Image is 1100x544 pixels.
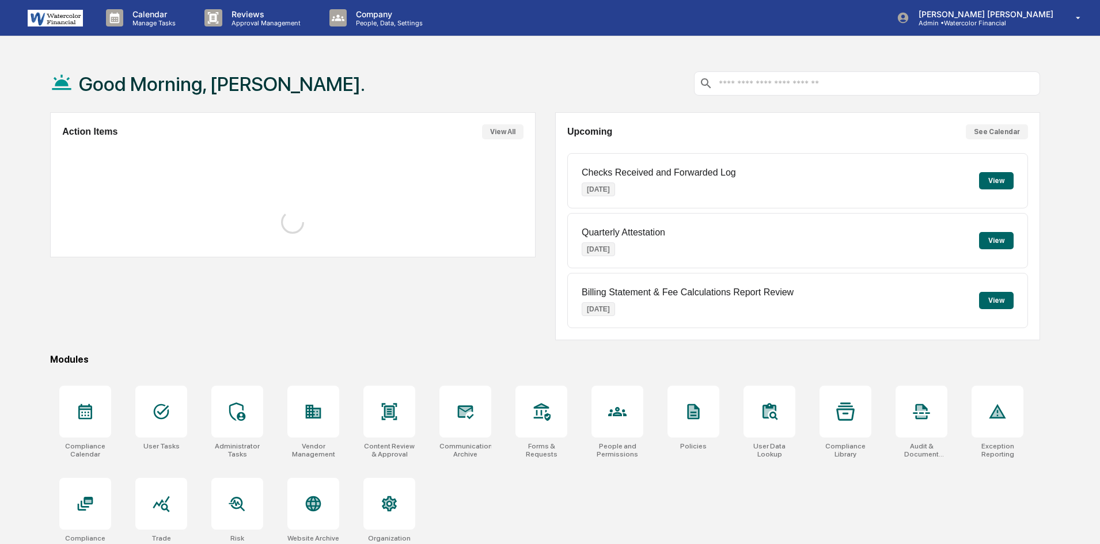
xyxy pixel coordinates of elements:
p: [DATE] [582,302,615,316]
div: Exception Reporting [972,442,1023,458]
img: logo [28,10,83,26]
div: User Tasks [143,442,180,450]
div: Compliance Calendar [59,442,111,458]
div: Content Review & Approval [363,442,415,458]
button: View [979,292,1014,309]
h1: Good Morning, [PERSON_NAME]. [79,73,365,96]
p: [DATE] [582,242,615,256]
p: [DATE] [582,182,615,196]
div: Administrator Tasks [211,442,263,458]
div: User Data Lookup [744,442,795,458]
button: View [979,172,1014,189]
div: People and Permissions [591,442,643,458]
p: Manage Tasks [123,19,181,27]
div: Website Archive [287,534,339,542]
p: Quarterly Attestation [582,227,665,238]
div: Compliance Library [820,442,871,458]
p: Company [347,9,428,19]
h2: Action Items [62,127,117,137]
div: Audit & Document Logs [896,442,947,458]
h2: Upcoming [567,127,612,137]
p: Admin • Watercolor Financial [909,19,1016,27]
p: People, Data, Settings [347,19,428,27]
div: Modules [50,354,1040,365]
p: Reviews [222,9,306,19]
button: See Calendar [966,124,1028,139]
button: View [979,232,1014,249]
p: Approval Management [222,19,306,27]
div: Communications Archive [439,442,491,458]
p: Billing Statement & Fee Calculations Report Review [582,287,794,298]
p: [PERSON_NAME] [PERSON_NAME] [909,9,1059,19]
div: Forms & Requests [515,442,567,458]
p: Calendar [123,9,181,19]
button: View All [482,124,524,139]
div: Policies [680,442,707,450]
p: Checks Received and Forwarded Log [582,168,736,178]
div: Vendor Management [287,442,339,458]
